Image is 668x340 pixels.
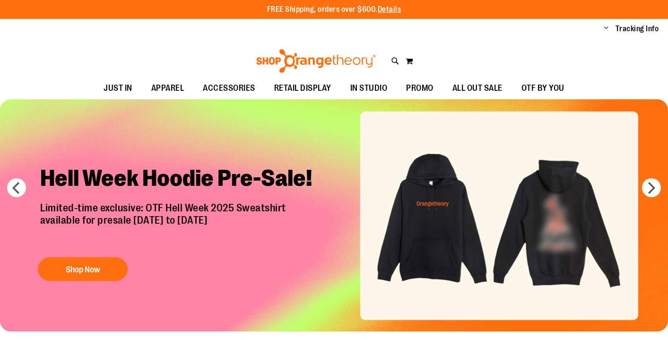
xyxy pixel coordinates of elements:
button: next [642,178,661,197]
span: ACCESSORIES [203,78,255,99]
span: OTF BY YOU [521,78,564,99]
h2: Hell Week Hoodie Pre-Sale! [33,157,329,202]
img: Shop Orangetheory [255,49,377,73]
span: APPAREL [151,78,184,99]
a: Hell Week Hoodie Pre-Sale! Limited-time exclusive: OTF Hell Week 2025 Sweatshirtavailable for pre... [33,157,329,286]
span: JUST IN [104,78,132,99]
span: PROMO [406,78,434,99]
span: ALL OUT SALE [452,78,503,99]
button: Account menu [604,24,608,34]
a: Details [378,5,401,14]
span: IN STUDIO [350,78,388,99]
p: FREE Shipping, orders over $600. [267,4,401,15]
a: Tracking Info [616,24,659,34]
button: Shop Now [38,258,128,281]
button: prev [7,178,26,197]
p: Limited-time exclusive: OTF Hell Week 2025 Sweatshirt available for presale [DATE] to [DATE] [33,202,329,248]
span: RETAIL DISPLAY [274,78,331,99]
